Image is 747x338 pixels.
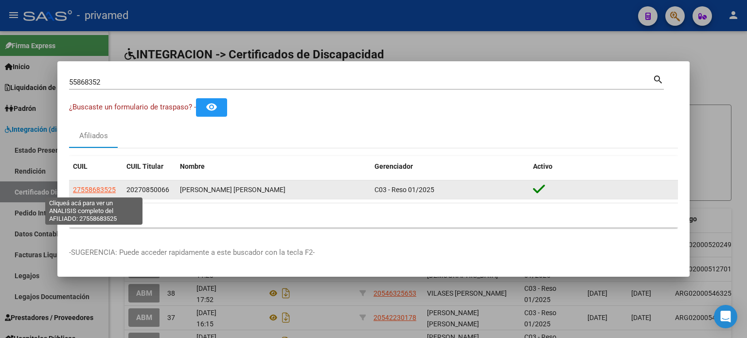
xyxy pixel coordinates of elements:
[371,156,529,177] datatable-header-cell: Gerenciador
[653,73,664,85] mat-icon: search
[714,305,737,328] div: Open Intercom Messenger
[79,130,108,142] div: Afiliados
[69,247,678,258] p: -SUGERENCIA: Puede acceder rapidamente a este buscador con la tecla F2-
[69,156,123,177] datatable-header-cell: CUIL
[73,162,88,170] span: CUIL
[176,156,371,177] datatable-header-cell: Nombre
[123,156,176,177] datatable-header-cell: CUIL Titular
[529,156,678,177] datatable-header-cell: Activo
[533,162,552,170] span: Activo
[69,203,678,228] div: 1 total
[374,186,434,194] span: C03 - Reso 01/2025
[180,184,367,196] div: [PERSON_NAME] [PERSON_NAME]
[69,103,196,111] span: ¿Buscaste un formulario de traspaso? -
[206,101,217,113] mat-icon: remove_red_eye
[374,162,413,170] span: Gerenciador
[126,162,163,170] span: CUIL Titular
[73,186,116,194] span: 27558683525
[180,162,205,170] span: Nombre
[126,186,169,194] span: 20270850066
